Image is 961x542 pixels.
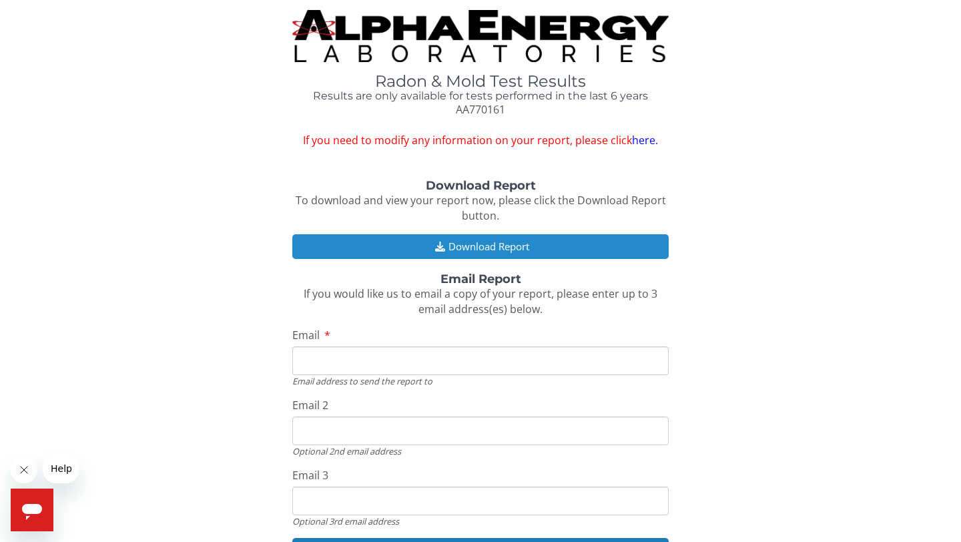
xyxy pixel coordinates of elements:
button: Download Report [292,234,669,259]
strong: Download Report [426,178,536,193]
iframe: Message from company [43,454,79,483]
div: Optional 2nd email address [292,445,669,457]
h1: Radon & Mold Test Results [292,73,669,90]
span: To download and view your report now, please click the Download Report button. [296,193,666,223]
iframe: Close message [11,457,37,483]
img: TightCrop.jpg [292,10,669,62]
span: Email [292,328,320,342]
a: here. [632,133,658,148]
span: Email 3 [292,468,328,483]
strong: Email Report [440,272,521,286]
h4: Results are only available for tests performed in the last 6 years [292,90,669,102]
span: If you would like us to email a copy of your report, please enter up to 3 email address(es) below. [304,286,657,316]
span: If you need to modify any information on your report, please click [292,133,669,148]
iframe: Button to launch messaging window [11,489,53,531]
div: Optional 3rd email address [292,515,669,527]
div: Email address to send the report to [292,375,669,387]
span: Email 2 [292,398,328,413]
span: AA770161 [456,102,505,117]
